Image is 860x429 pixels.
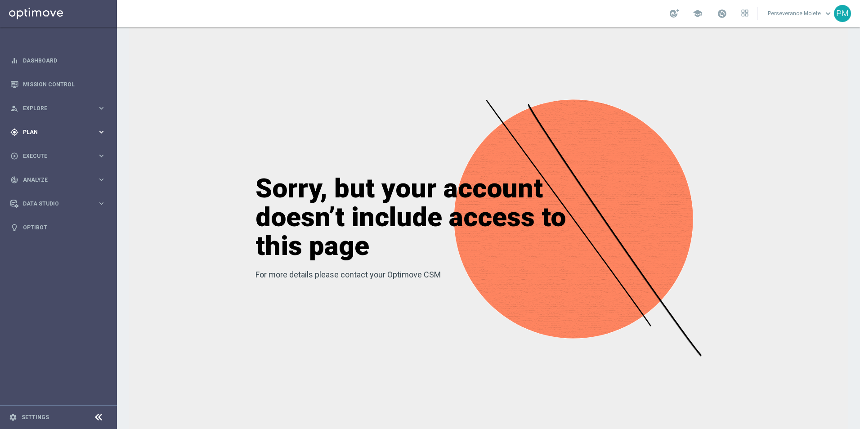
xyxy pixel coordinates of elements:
div: Analyze [10,176,97,184]
button: track_changes Analyze keyboard_arrow_right [10,176,106,183]
i: equalizer [10,57,18,65]
i: keyboard_arrow_right [97,152,106,160]
span: Data Studio [23,201,97,206]
button: Data Studio keyboard_arrow_right [10,200,106,207]
a: Dashboard [23,49,106,72]
span: Explore [23,106,97,111]
button: Mission Control [10,81,106,88]
i: keyboard_arrow_right [97,104,106,112]
p: For more details please contact your Optimove CSM [255,269,602,280]
div: Explore [10,104,97,112]
i: lightbulb [10,223,18,232]
span: Plan [23,130,97,135]
a: Mission Control [23,72,106,96]
button: lightbulb Optibot [10,224,106,231]
div: Data Studio [10,200,97,208]
i: settings [9,413,17,421]
div: Optibot [10,215,106,239]
i: gps_fixed [10,128,18,136]
a: Settings [22,415,49,420]
span: school [693,9,703,18]
div: Execute [10,152,97,160]
button: person_search Explore keyboard_arrow_right [10,105,106,112]
i: track_changes [10,176,18,184]
button: equalizer Dashboard [10,57,106,64]
span: Analyze [23,177,97,183]
a: Optibot [23,215,106,239]
div: Dashboard [10,49,106,72]
button: gps_fixed Plan keyboard_arrow_right [10,129,106,136]
i: keyboard_arrow_right [97,199,106,208]
i: person_search [10,104,18,112]
div: Mission Control [10,72,106,96]
span: Execute [23,153,97,159]
div: Plan [10,128,97,136]
span: keyboard_arrow_down [823,9,833,18]
i: keyboard_arrow_right [97,175,106,184]
div: PM [834,5,851,22]
i: keyboard_arrow_right [97,128,106,136]
a: Perseverance Molefekeyboard_arrow_down [767,7,834,20]
button: play_circle_outline Execute keyboard_arrow_right [10,152,106,160]
h1: Sorry, but your account doesn’t include access to this page [255,174,602,260]
i: play_circle_outline [10,152,18,160]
